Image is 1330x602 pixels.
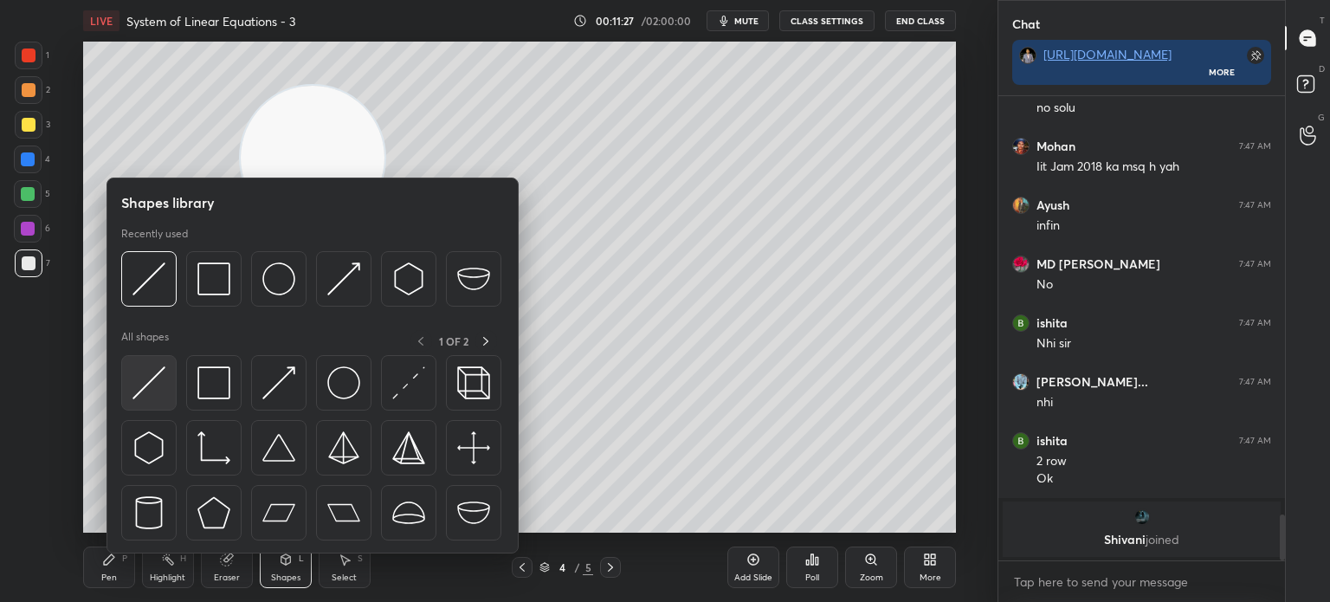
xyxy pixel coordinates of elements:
p: 1 OF 2 [439,334,468,348]
img: svg+xml;charset=utf-8,%3Csvg%20xmlns%3D%22http%3A%2F%2Fwww.w3.org%2F2000%2Fsvg%22%20width%3D%2238... [262,431,295,464]
img: svg+xml;charset=utf-8,%3Csvg%20xmlns%3D%22http%3A%2F%2Fwww.w3.org%2F2000%2Fsvg%22%20width%3D%2236... [262,262,295,295]
p: G [1318,111,1325,124]
div: 7:47 AM [1239,318,1271,328]
button: End Class [885,10,956,31]
img: 46ef861e25964108b8e738a4086e627d.jpg [1012,256,1030,273]
div: S [358,554,363,563]
img: svg+xml;charset=utf-8,%3Csvg%20xmlns%3D%22http%3A%2F%2Fwww.w3.org%2F2000%2Fsvg%22%20width%3D%2234... [197,262,230,295]
img: 3 [1133,508,1151,526]
h6: [PERSON_NAME]... [1036,374,1148,390]
img: svg+xml;charset=utf-8,%3Csvg%20xmlns%3D%22http%3A%2F%2Fwww.w3.org%2F2000%2Fsvg%22%20width%3D%2238... [457,496,490,529]
img: svg+xml;charset=utf-8,%3Csvg%20xmlns%3D%22http%3A%2F%2Fwww.w3.org%2F2000%2Fsvg%22%20width%3D%2230... [132,431,165,464]
h6: ishita [1036,315,1068,331]
h5: Shapes library [121,192,215,213]
img: svg+xml;charset=utf-8,%3Csvg%20xmlns%3D%22http%3A%2F%2Fwww.w3.org%2F2000%2Fsvg%22%20width%3D%2230... [132,366,165,399]
img: svg+xml;charset=utf-8,%3Csvg%20xmlns%3D%22http%3A%2F%2Fwww.w3.org%2F2000%2Fsvg%22%20width%3D%2230... [392,262,425,295]
div: 5 [14,180,50,208]
div: 4 [553,562,571,573]
div: grid [998,96,1285,560]
span: joined [1146,531,1179,547]
h6: MD [PERSON_NAME] [1036,256,1160,272]
div: 3 [15,111,50,139]
div: L [299,554,304,563]
img: b5a346296101424a95f53ff5182b7c43.80067362_3 [1012,432,1030,450]
div: Poll [805,573,819,582]
h6: Ayush [1036,197,1069,213]
h4: System of Linear Equations - 3 [126,13,295,29]
img: 3 [1012,138,1030,155]
img: svg+xml;charset=utf-8,%3Csvg%20xmlns%3D%22http%3A%2F%2Fwww.w3.org%2F2000%2Fsvg%22%20width%3D%2228... [132,496,165,529]
img: svg+xml;charset=utf-8,%3Csvg%20xmlns%3D%22http%3A%2F%2Fwww.w3.org%2F2000%2Fsvg%22%20width%3D%2238... [392,496,425,529]
img: svg+xml;charset=utf-8,%3Csvg%20xmlns%3D%22http%3A%2F%2Fwww.w3.org%2F2000%2Fsvg%22%20width%3D%2244... [262,496,295,529]
div: More [1209,66,1235,78]
p: D [1319,62,1325,75]
div: 2 [15,76,50,104]
div: Select [332,573,357,582]
div: 1 [15,42,49,69]
div: P [122,554,127,563]
div: Pen [101,573,117,582]
div: Shapes [271,573,300,582]
img: svg+xml;charset=utf-8,%3Csvg%20xmlns%3D%22http%3A%2F%2Fwww.w3.org%2F2000%2Fsvg%22%20width%3D%2230... [392,366,425,399]
div: nhi [1036,394,1271,411]
div: Highlight [150,573,185,582]
img: 9689d3ed888646769c7969bc1f381e91.jpg [1019,47,1036,64]
span: mute [734,15,759,27]
img: 032d65ed88404604bf15fe4e829cbca2.jpg [1012,197,1030,214]
img: svg+xml;charset=utf-8,%3Csvg%20xmlns%3D%22http%3A%2F%2Fwww.w3.org%2F2000%2Fsvg%22%20width%3D%2230... [262,366,295,399]
img: svg+xml;charset=utf-8,%3Csvg%20xmlns%3D%22http%3A%2F%2Fwww.w3.org%2F2000%2Fsvg%22%20width%3D%2230... [327,262,360,295]
img: svg+xml;charset=utf-8,%3Csvg%20xmlns%3D%22http%3A%2F%2Fwww.w3.org%2F2000%2Fsvg%22%20width%3D%2240... [457,431,490,464]
div: / [574,562,579,573]
img: svg+xml;charset=utf-8,%3Csvg%20xmlns%3D%22http%3A%2F%2Fwww.w3.org%2F2000%2Fsvg%22%20width%3D%2236... [327,366,360,399]
div: 6 [14,215,50,243]
p: Recently used [121,227,188,241]
div: 2 row [1036,453,1271,470]
img: svg+xml;charset=utf-8,%3Csvg%20xmlns%3D%22http%3A%2F%2Fwww.w3.org%2F2000%2Fsvg%22%20width%3D%2235... [457,366,490,399]
div: H [180,554,186,563]
div: More [920,573,941,582]
p: All shapes [121,330,169,352]
div: Add Slide [734,573,772,582]
img: b5a346296101424a95f53ff5182b7c43.80067362_3 [1012,314,1030,332]
h6: ishita [1036,433,1068,449]
img: 484a2707e0af49329dbe29b7d695fda8.jpg [1012,373,1030,391]
div: 7:47 AM [1239,141,1271,152]
div: no solu [1036,100,1271,117]
h6: Mohan [1036,139,1075,154]
img: svg+xml;charset=utf-8,%3Csvg%20xmlns%3D%22http%3A%2F%2Fwww.w3.org%2F2000%2Fsvg%22%20width%3D%2234... [327,431,360,464]
button: mute [707,10,769,31]
img: svg+xml;charset=utf-8,%3Csvg%20xmlns%3D%22http%3A%2F%2Fwww.w3.org%2F2000%2Fsvg%22%20width%3D%2244... [327,496,360,529]
div: 7:47 AM [1239,436,1271,446]
p: Chat [998,1,1054,47]
div: Zoom [860,573,883,582]
div: 7:47 AM [1239,377,1271,387]
a: [URL][DOMAIN_NAME] [1043,46,1172,62]
div: 7:47 AM [1239,200,1271,210]
p: T [1320,14,1325,27]
div: infin [1036,217,1271,235]
div: 7 [15,249,50,277]
div: 4 [14,146,50,173]
img: svg+xml;charset=utf-8,%3Csvg%20xmlns%3D%22http%3A%2F%2Fwww.w3.org%2F2000%2Fsvg%22%20width%3D%2234... [392,431,425,464]
div: 5 [583,560,593,575]
div: 7:47 AM [1239,259,1271,269]
p: Shivani [1013,533,1270,547]
div: Iit Jam 2018 ka msq h yah [1036,159,1271,176]
img: svg+xml;charset=utf-8,%3Csvg%20xmlns%3D%22http%3A%2F%2Fwww.w3.org%2F2000%2Fsvg%22%20width%3D%2234... [197,366,230,399]
img: svg+xml;charset=utf-8,%3Csvg%20xmlns%3D%22http%3A%2F%2Fwww.w3.org%2F2000%2Fsvg%22%20width%3D%2238... [457,262,490,295]
img: svg+xml;charset=utf-8,%3Csvg%20xmlns%3D%22http%3A%2F%2Fwww.w3.org%2F2000%2Fsvg%22%20width%3D%2230... [132,262,165,295]
div: Nhi sir [1036,335,1271,353]
img: svg+xml;charset=utf-8,%3Csvg%20xmlns%3D%22http%3A%2F%2Fwww.w3.org%2F2000%2Fsvg%22%20width%3D%2234... [197,496,230,529]
div: LIVE [83,10,119,31]
button: CLASS SETTINGS [779,10,875,31]
img: svg+xml;charset=utf-8,%3Csvg%20xmlns%3D%22http%3A%2F%2Fwww.w3.org%2F2000%2Fsvg%22%20width%3D%2233... [197,431,230,464]
div: Ok [1036,470,1271,488]
div: No [1036,276,1271,294]
div: Eraser [214,573,240,582]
